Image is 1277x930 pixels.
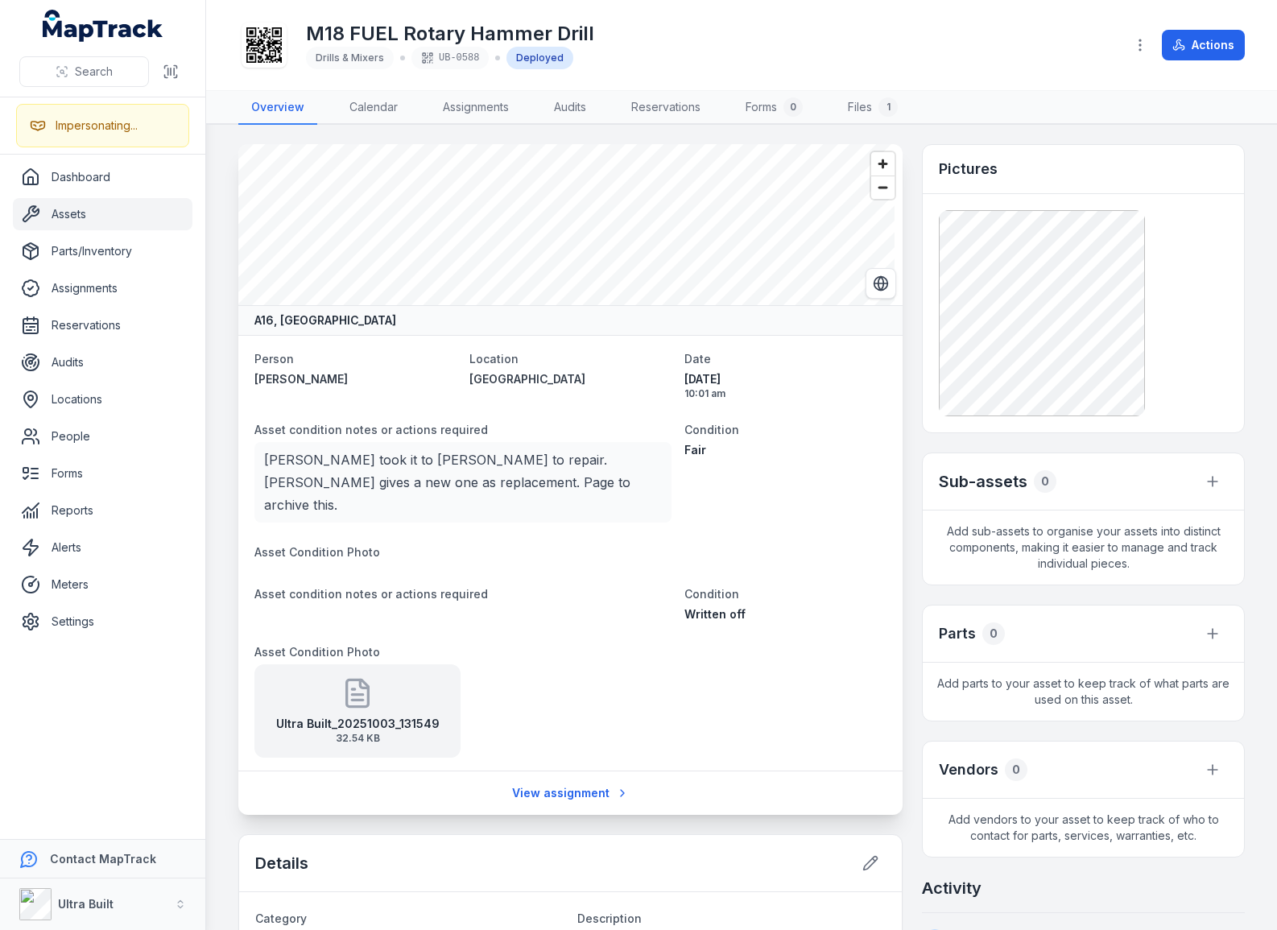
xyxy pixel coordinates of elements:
span: Asset condition notes or actions required [254,587,488,601]
h3: Pictures [939,158,998,180]
span: Person [254,352,294,366]
div: 0 [783,97,803,117]
span: 32.54 KB [276,732,440,745]
a: MapTrack [43,10,163,42]
span: 10:01 am [684,387,886,400]
span: Fair [684,443,706,457]
span: Asset Condition Photo [254,545,380,559]
div: Impersonating... [56,118,138,134]
div: 0 [1005,758,1027,781]
h2: Details [255,852,308,874]
span: [GEOGRAPHIC_DATA] [469,372,585,386]
a: Files1 [835,91,911,125]
button: Zoom in [871,152,895,176]
div: 1 [878,97,898,117]
a: Alerts [13,531,192,564]
strong: Ultra Built_20251003_131549 [276,716,440,732]
a: Settings [13,606,192,638]
span: [DATE] [684,371,886,387]
a: People [13,420,192,453]
a: Parts/Inventory [13,235,192,267]
span: Add parts to your asset to keep track of what parts are used on this asset. [923,663,1244,721]
span: Category [255,911,307,925]
span: Search [75,64,113,80]
a: Locations [13,383,192,415]
span: Drills & Mixers [316,52,384,64]
span: Description [577,911,642,925]
a: [PERSON_NAME] [254,371,457,387]
a: Calendar [337,91,411,125]
time: 17/07/2025, 10:01:04 am [684,371,886,400]
a: Dashboard [13,161,192,193]
span: Add sub-assets to organise your assets into distinct components, making it easier to manage and t... [923,510,1244,585]
span: Condition [684,423,739,436]
a: Assignments [13,272,192,304]
div: UB-0588 [411,47,489,69]
p: [PERSON_NAME] took it to [PERSON_NAME] to repair. [PERSON_NAME] gives a new one as replacement. P... [264,448,662,516]
button: Zoom out [871,176,895,199]
a: [GEOGRAPHIC_DATA] [469,371,672,387]
a: Meters [13,568,192,601]
a: Reservations [618,91,713,125]
a: Assignments [430,91,522,125]
div: 0 [1034,470,1056,493]
strong: A16, [GEOGRAPHIC_DATA] [254,312,396,329]
a: Forms [13,457,192,490]
span: Condition [684,587,739,601]
span: Asset condition notes or actions required [254,423,488,436]
h2: Sub-assets [939,470,1027,493]
canvas: Map [238,144,895,305]
h2: Activity [922,877,982,899]
a: Forms0 [733,91,816,125]
a: Reports [13,494,192,527]
a: View assignment [502,778,639,808]
button: Switch to Satellite View [866,268,896,299]
span: Location [469,352,519,366]
div: Deployed [506,47,573,69]
span: Add vendors to your asset to keep track of who to contact for parts, services, warranties, etc. [923,799,1244,857]
a: Audits [541,91,599,125]
a: Assets [13,198,192,230]
h3: Vendors [939,758,998,781]
span: Date [684,352,711,366]
strong: Contact MapTrack [50,852,156,866]
div: 0 [982,622,1005,645]
a: Overview [238,91,317,125]
a: Reservations [13,309,192,341]
span: Asset Condition Photo [254,645,380,659]
a: Audits [13,346,192,378]
span: Written off [684,607,746,621]
h3: Parts [939,622,976,645]
button: Search [19,56,149,87]
h1: M18 FUEL Rotary Hammer Drill [306,21,594,47]
button: Actions [1162,30,1245,60]
strong: Ultra Built [58,897,114,911]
